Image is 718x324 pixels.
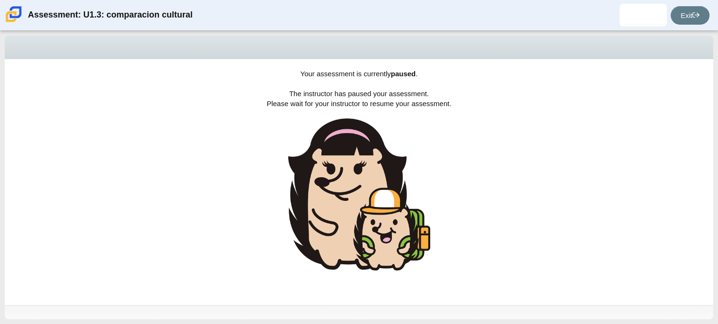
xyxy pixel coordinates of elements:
span: Your assessment is currently . The instructor has paused your assessment. Please wait for your in... [266,70,451,108]
a: Exit [671,6,709,25]
b: paused [391,70,416,78]
a: Carmen School of Science & Technology [4,18,24,26]
div: Assessment: U1.3: comparacion cultural [28,4,193,27]
img: Carmen School of Science & Technology [4,4,24,24]
img: hedgehog-teacher-with-student.png [288,118,430,270]
img: yazmin.delgado.gTGdMF [636,8,651,23]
